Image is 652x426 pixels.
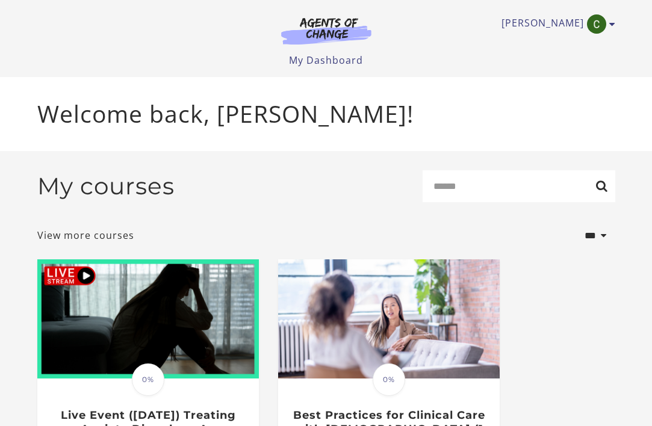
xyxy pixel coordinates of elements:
h2: My courses [37,172,175,200]
a: Toggle menu [501,14,609,34]
a: View more courses [37,228,134,242]
a: My Dashboard [289,54,363,67]
p: Welcome back, [PERSON_NAME]! [37,96,615,132]
span: 0% [373,363,405,396]
span: 0% [132,363,164,396]
img: Agents of Change Logo [269,17,384,45]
